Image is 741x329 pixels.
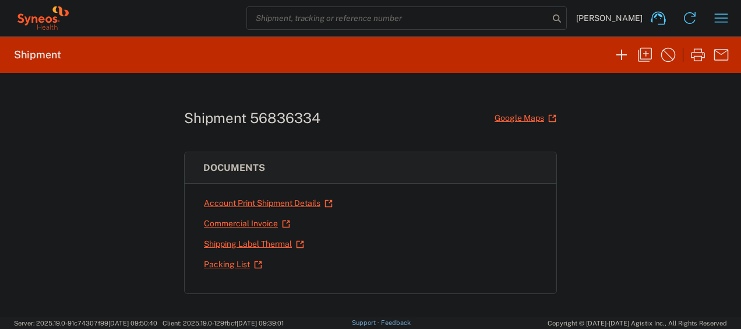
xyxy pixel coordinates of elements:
a: Support [352,319,381,326]
span: Client: 2025.19.0-129fbcf [163,320,284,327]
a: Packing List [203,254,263,275]
span: Server: 2025.19.0-91c74307f99 [14,320,157,327]
h1: Shipment 56836334 [184,110,320,127]
span: [PERSON_NAME] [576,13,643,23]
a: Commercial Invoice [203,213,291,234]
span: Documents [203,162,265,173]
a: Account Print Shipment Details [203,193,333,213]
span: [DATE] 09:39:01 [237,320,284,327]
a: Shipping Label Thermal [203,234,305,254]
h2: Shipment [14,48,61,62]
input: Shipment, tracking or reference number [247,7,549,29]
span: [DATE] 09:50:40 [108,320,157,327]
a: Google Maps [494,108,557,128]
span: Copyright © [DATE]-[DATE] Agistix Inc., All Rights Reserved [548,318,727,328]
a: Feedback [381,319,411,326]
